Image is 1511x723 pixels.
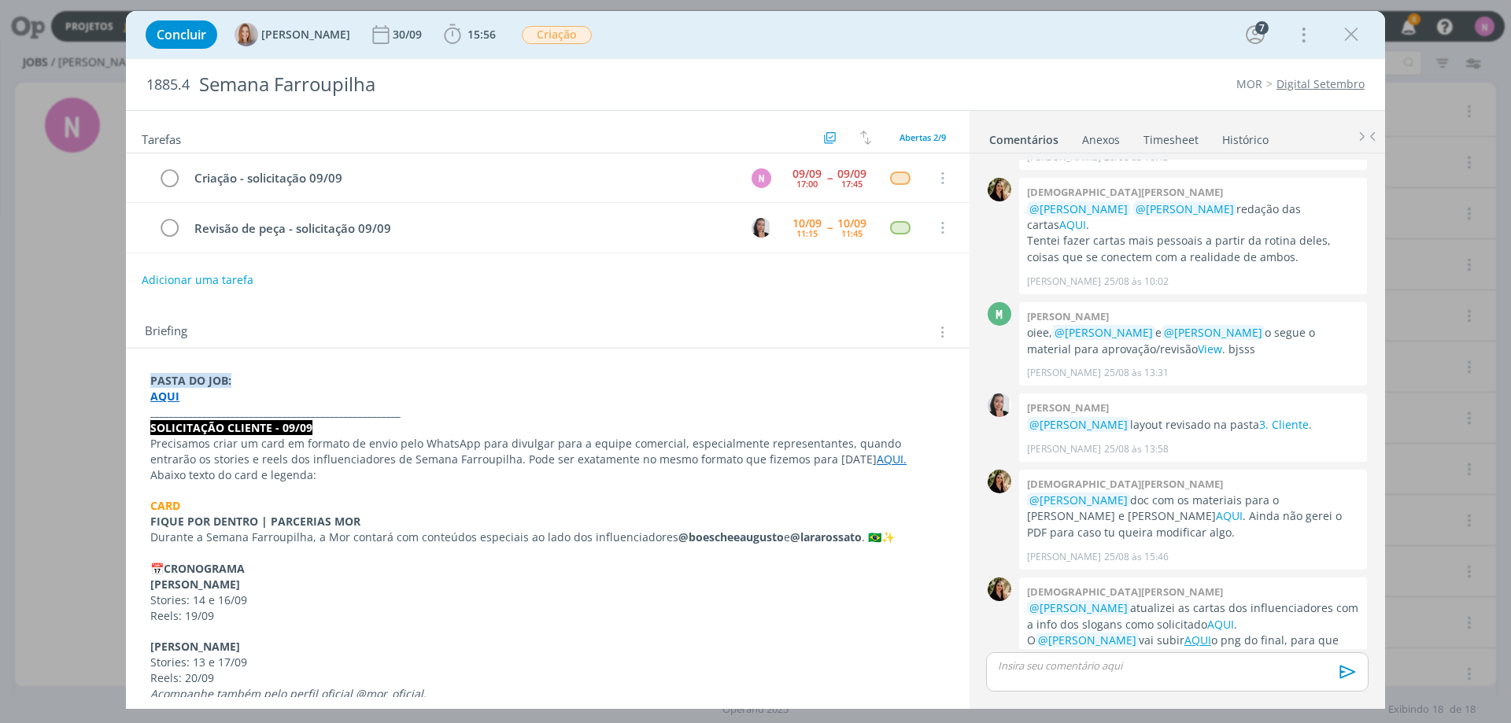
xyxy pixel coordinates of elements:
[1104,366,1169,380] span: 25/08 às 13:31
[752,218,771,238] img: C
[796,179,818,188] div: 17:00
[1027,275,1101,289] p: [PERSON_NAME]
[796,229,818,238] div: 11:15
[1198,341,1222,356] a: View
[1029,600,1128,615] span: @[PERSON_NAME]
[749,216,773,239] button: C
[837,168,866,179] div: 09/09
[1164,325,1262,340] span: @[PERSON_NAME]
[988,393,1011,417] img: C
[1276,76,1365,91] a: Digital Setembro
[1027,233,1359,265] p: Tentei fazer cartas mais pessoais a partir da rotina deles, coisas que se conectem com a realidad...
[1136,201,1234,216] span: @[PERSON_NAME]
[150,389,179,404] a: AQUI
[1104,275,1169,289] span: 25/08 às 10:02
[150,404,401,419] strong: _____________________________________________________
[1027,477,1223,491] b: [DEMOGRAPHIC_DATA][PERSON_NAME]
[1216,508,1243,523] a: AQUI
[522,26,592,44] span: Criação
[1221,125,1269,148] a: Histórico
[1259,417,1309,432] a: 3. Cliente
[150,436,945,467] p: Precisamos criar um card em formato de envio pelo WhatsApp para divulgar para a equipe comercial,...
[467,27,496,42] span: 15:56
[142,128,181,147] span: Tarefas
[150,686,427,701] em: Acompanhe também pelo perfil oficial @mor_oficial.
[988,577,1011,601] img: C
[235,23,350,46] button: A[PERSON_NAME]
[440,22,500,47] button: 15:56
[841,229,863,238] div: 11:45
[146,20,217,49] button: Concluir
[1243,22,1268,47] button: 7
[1027,550,1101,564] p: [PERSON_NAME]
[1038,633,1136,647] span: @[PERSON_NAME]
[521,25,593,45] button: Criação
[150,639,240,654] strong: [PERSON_NAME]
[790,529,862,544] strong: @lararossato
[1143,125,1199,148] a: Timesheet
[150,420,312,435] strong: SOLICITAÇÃO CLIENTE - 09/09
[1027,442,1101,456] p: [PERSON_NAME]
[150,670,945,686] p: Reels: 20/09
[164,561,245,576] strong: CRONOGRAMA
[145,322,187,342] span: Briefing
[150,373,231,388] strong: PASTA DO JOB:
[1055,325,1153,340] span: @[PERSON_NAME]
[1027,201,1359,234] p: redação das cartas .
[187,168,737,188] div: Criação - solicitação 09/09
[150,592,945,608] p: Stories: 14 e 16/09
[141,266,254,294] button: Adicionar uma tarefa
[988,470,1011,493] img: C
[1255,21,1269,35] div: 7
[988,302,1011,326] div: M
[1029,201,1128,216] span: @[PERSON_NAME]
[393,29,425,40] div: 30/09
[749,166,773,190] button: N
[837,218,866,229] div: 10/09
[1029,417,1128,432] span: @[PERSON_NAME]
[1104,550,1169,564] span: 25/08 às 15:46
[827,222,832,233] span: --
[150,655,945,670] p: Stories: 13 e 17/09
[1027,185,1223,199] b: [DEMOGRAPHIC_DATA][PERSON_NAME]
[1184,633,1211,647] a: AQUI
[988,125,1059,148] a: Comentários
[1082,132,1120,148] div: Anexos
[146,76,190,94] span: 1885.4
[126,11,1385,709] div: dialog
[150,561,945,577] p: 📅
[150,608,945,624] p: Reels: 19/09
[792,168,822,179] div: 09/09
[988,178,1011,201] img: C
[187,219,737,238] div: Revisão de peça - solicitação 09/09
[860,131,871,145] img: arrow-down-up.svg
[1236,76,1262,91] a: MOR
[900,131,946,143] span: Abertas 2/9
[1059,217,1086,232] a: AQUI
[1207,617,1234,632] a: AQUI
[157,28,206,41] span: Concluir
[261,29,350,40] span: [PERSON_NAME]
[150,577,240,592] strong: [PERSON_NAME]
[150,529,945,545] p: Durante a Semana Farroupilha, a Mor contará com conteúdos especiais ao lado dos influenciadores e...
[1027,585,1223,599] b: [DEMOGRAPHIC_DATA][PERSON_NAME]
[827,172,832,183] span: --
[1104,442,1169,456] span: 25/08 às 13:58
[792,218,822,229] div: 10/09
[235,23,258,46] img: A
[1029,492,1128,507] span: @[PERSON_NAME]
[1027,366,1101,380] p: [PERSON_NAME]
[1027,309,1109,323] b: [PERSON_NAME]
[1027,400,1109,415] b: [PERSON_NAME]
[150,498,180,513] strong: CARD
[678,529,784,544] strong: @boescheeaugusto
[841,179,863,188] div: 17:45
[1027,600,1359,665] p: atualizei as cartas dos influenciadores com a info dos slogans como solicitado . O vai subir o pn...
[150,514,360,529] strong: FIQUE POR DENTRO | PARCERIAS MOR
[1027,417,1359,433] p: layout revisado na pasta .
[150,467,945,483] p: Abaixo texto do card e legenda:
[752,168,771,188] div: N
[1027,492,1359,540] p: doc com os materiais para o [PERSON_NAME] e [PERSON_NAME] . Ainda não gerei o PDF para caso tu qu...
